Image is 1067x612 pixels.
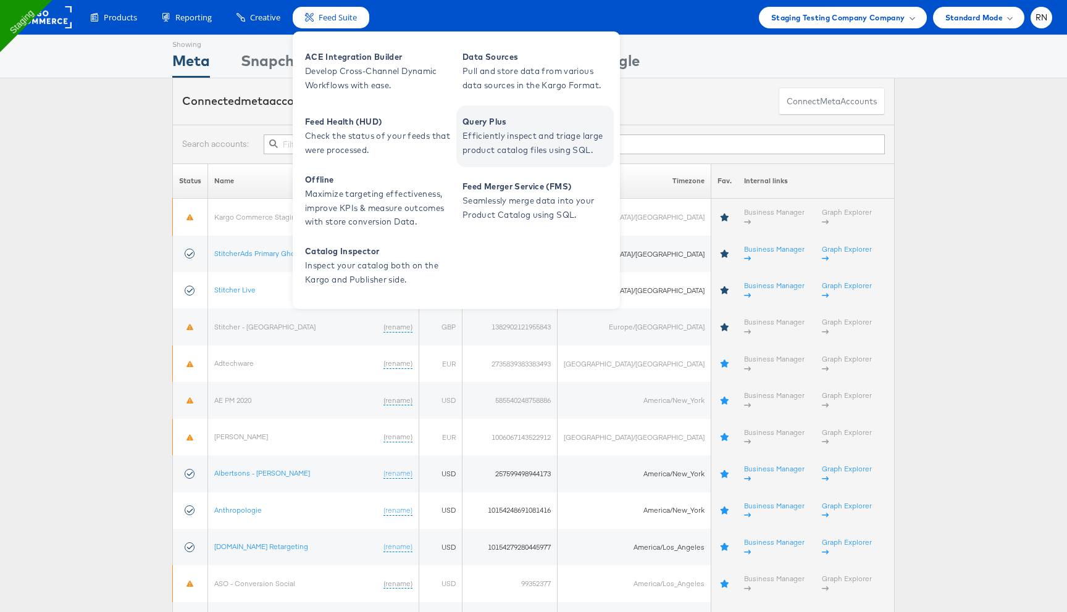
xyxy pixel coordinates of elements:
td: Europe/[GEOGRAPHIC_DATA] [558,308,711,345]
a: Query Plus Efficiently inspect and triage large product catalog files using SQL. [456,105,614,167]
a: Business Manager [744,537,805,556]
span: Efficiently inspect and triage large product catalog files using SQL. [462,129,611,157]
td: America/New_York [558,382,711,418]
span: Standard Mode [945,11,1003,24]
a: (rename) [383,432,412,442]
td: [GEOGRAPHIC_DATA]/[GEOGRAPHIC_DATA] [558,272,711,308]
span: RN [1036,14,1048,22]
a: Business Manager [744,354,805,373]
div: Connected accounts [182,93,318,109]
a: Anthropologie [214,505,262,515]
a: Business Manager [744,281,805,300]
a: Graph Explorer [822,207,872,226]
td: 2735839383383493 [462,345,558,382]
td: [GEOGRAPHIC_DATA]/[GEOGRAPHIC_DATA] [558,199,711,236]
td: 585540248758886 [462,382,558,418]
td: 257599498944173 [462,455,558,492]
span: Query Plus [462,115,611,129]
a: Business Manager [744,244,805,263]
button: ConnectmetaAccounts [779,88,885,115]
span: Maximize targeting effectiveness, improve KPIs & measure outcomes with store conversion Data. [305,187,453,229]
a: (rename) [383,542,412,552]
a: Catalog Inspector Inspect your catalog both on the Kargo and Publisher side. [299,235,456,297]
a: StitcherAds Primary Ghost Account [214,249,330,258]
th: Status [173,163,208,199]
td: [GEOGRAPHIC_DATA]/[GEOGRAPHIC_DATA] [558,419,711,455]
a: (rename) [383,322,412,333]
td: USD [419,455,462,492]
span: Seamlessly merge data into your Product Catalog using SQL. [462,194,611,222]
a: Business Manager [744,464,805,483]
input: Filter [264,134,885,154]
a: [PERSON_NAME] [214,432,268,441]
a: Graph Explorer [822,391,872,410]
td: 1006067143522912 [462,419,558,455]
a: Offline Maximize targeting effectiveness, improve KPIs & measure outcomes with store conversion D... [299,170,456,232]
a: Data Sources Pull and store data from various data sources in the Kargo Format. [456,41,614,102]
span: Offline [305,173,453,187]
td: USD [419,529,462,565]
a: Feed Health (HUD) Check the status of your feeds that were processed. [299,105,456,167]
td: 10154279280445977 [462,529,558,565]
span: Staging Testing Company Company [771,11,905,24]
td: America/New_York [558,492,711,529]
a: Business Manager [744,207,805,226]
a: Business Manager [744,391,805,410]
td: USD [419,565,462,602]
a: Albertsons - [PERSON_NAME] [214,468,310,478]
td: 1382902121955843 [462,308,558,345]
th: Name [208,163,419,199]
span: meta [820,96,840,107]
span: ACE Integration Builder [305,50,453,64]
a: Graph Explorer [822,537,872,556]
a: (rename) [383,395,412,406]
a: Graph Explorer [822,317,872,336]
td: USD [419,382,462,418]
span: Products [104,12,137,23]
a: (rename) [383,579,412,589]
a: (rename) [383,358,412,369]
td: EUR [419,345,462,382]
div: Meta [172,50,210,78]
a: (rename) [383,468,412,479]
span: Data Sources [462,50,611,64]
a: Graph Explorer [822,501,872,520]
a: Business Manager [744,574,805,593]
td: 10154248691081416 [462,492,558,529]
span: Develop Cross-Channel Dynamic Workflows with ease. [305,64,453,93]
a: Business Manager [744,428,805,447]
a: Graph Explorer [822,428,872,447]
td: America/Los_Angeles [558,565,711,602]
span: Reporting [175,12,212,23]
a: AE PM 2020 [214,395,251,405]
a: Graph Explorer [822,574,872,593]
td: [GEOGRAPHIC_DATA]/[GEOGRAPHIC_DATA] [558,345,711,382]
a: (rename) [383,505,412,516]
a: Graph Explorer [822,464,872,483]
a: Feed Merger Service (FMS) Seamlessly merge data into your Product Catalog using SQL. [456,170,614,232]
a: ACE Integration Builder Develop Cross-Channel Dynamic Workflows with ease. [299,41,456,102]
span: Check the status of your feeds that were processed. [305,129,453,157]
a: ASO - Conversion Social [214,579,295,588]
a: Stitcher - [GEOGRAPHIC_DATA] [214,322,316,331]
a: Graph Explorer [822,244,872,263]
td: 99352377 [462,565,558,602]
a: Graph Explorer [822,281,872,300]
a: Business Manager [744,317,805,336]
span: Feed Merger Service (FMS) [462,180,611,194]
td: America/New_York [558,455,711,492]
span: Feed Health (HUD) [305,115,453,129]
a: Stitcher Live [214,285,256,294]
a: Adtechware [214,358,254,368]
td: America/Los_Angeles [558,529,711,565]
span: Pull and store data from various data sources in the Kargo Format. [462,64,611,93]
td: USD [419,492,462,529]
span: Inspect your catalog both on the Kargo and Publisher side. [305,258,453,287]
a: Business Manager [744,501,805,520]
td: [GEOGRAPHIC_DATA]/[GEOGRAPHIC_DATA] [558,236,711,272]
div: Showing [172,35,210,50]
span: Feed Suite [319,12,357,23]
td: GBP [419,308,462,345]
th: Timezone [558,163,711,199]
a: Kargo Commerce Staging Sandbox [214,212,331,221]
